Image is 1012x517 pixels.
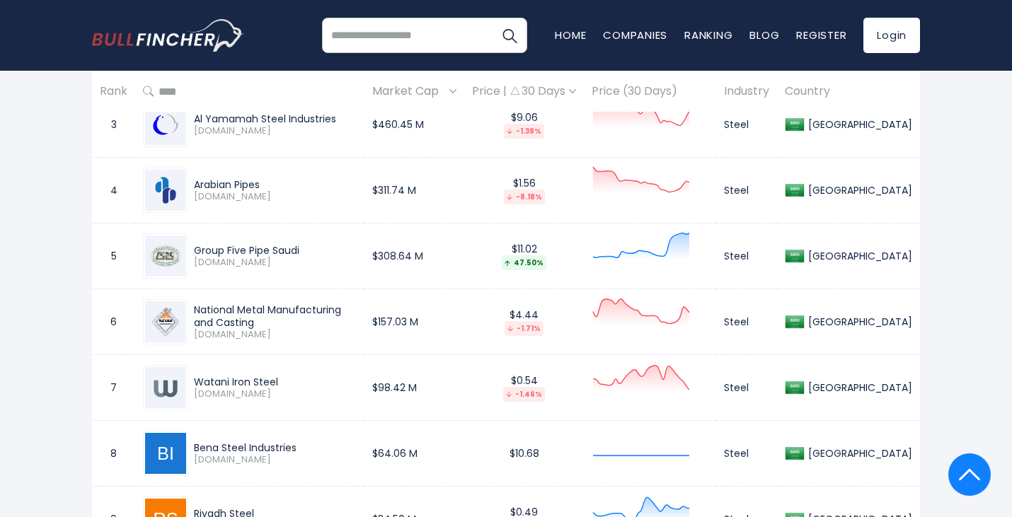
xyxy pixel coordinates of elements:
div: $10.68 [472,447,576,460]
div: [GEOGRAPHIC_DATA] [805,381,912,394]
div: [GEOGRAPHIC_DATA] [805,184,912,197]
div: Bena Steel Industries [194,441,357,454]
td: 8 [92,421,135,487]
a: Blog [749,28,779,42]
div: $1.56 [472,177,576,204]
th: Rank [92,71,135,112]
img: 9513.SR.png [145,367,186,408]
td: 3 [92,92,135,158]
div: -1.71% [505,321,544,336]
a: Go to homepage [92,19,244,52]
div: $9.06 [472,111,576,139]
span: [DOMAIN_NAME] [194,329,357,341]
div: $11.02 [472,243,576,270]
div: $0.54 [472,374,576,402]
div: Al Yamamah Steel Industries [194,112,357,125]
div: National Metal Manufacturing and Casting [194,303,357,329]
td: 4 [92,158,135,223]
span: [DOMAIN_NAME] [194,388,357,400]
td: $460.45 M [364,92,464,158]
th: Industry [716,71,777,112]
td: Steel [716,92,777,158]
span: [DOMAIN_NAME] [194,191,357,203]
td: Steel [716,158,777,223]
td: $157.03 M [364,289,464,355]
div: Watani Iron Steel [194,376,357,388]
img: 9523.SR.png [145,236,186,277]
div: [GEOGRAPHIC_DATA] [805,447,912,460]
div: [GEOGRAPHIC_DATA] [805,250,912,262]
div: -1.39% [504,124,544,139]
th: Price (30 Days) [584,71,716,112]
a: Home [555,28,586,42]
img: bullfincher logo [92,19,244,52]
td: $98.42 M [364,355,464,421]
th: Country [777,71,920,112]
span: [DOMAIN_NAME] [194,454,357,466]
div: Arabian Pipes [194,178,357,191]
a: Login [863,18,920,53]
td: 6 [92,289,135,355]
div: [GEOGRAPHIC_DATA] [805,118,912,131]
div: Group Five Pipe Saudi [194,244,357,257]
td: 7 [92,355,135,421]
td: Steel [716,355,777,421]
td: $311.74 M [364,158,464,223]
span: [DOMAIN_NAME] [194,257,357,269]
td: $308.64 M [364,223,464,289]
div: -8.18% [504,190,545,204]
img: 2200.SR.png [145,170,186,211]
td: 5 [92,223,135,289]
div: $4.44 [472,308,576,336]
div: -1.46% [503,387,545,402]
div: Price | 30 Days [472,84,576,99]
div: [GEOGRAPHIC_DATA] [805,315,912,328]
button: Search [492,18,527,53]
span: Market Cap [372,81,446,103]
img: 2220.SR.png [145,301,186,342]
a: Register [796,28,846,42]
a: Ranking [684,28,732,42]
span: [DOMAIN_NAME] [194,125,357,137]
td: Steel [716,421,777,487]
div: 47.50% [502,255,546,270]
td: Steel [716,289,777,355]
td: Steel [716,223,777,289]
img: 1304.SR.png [145,104,186,145]
a: Companies [603,28,667,42]
td: $64.06 M [364,421,464,487]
